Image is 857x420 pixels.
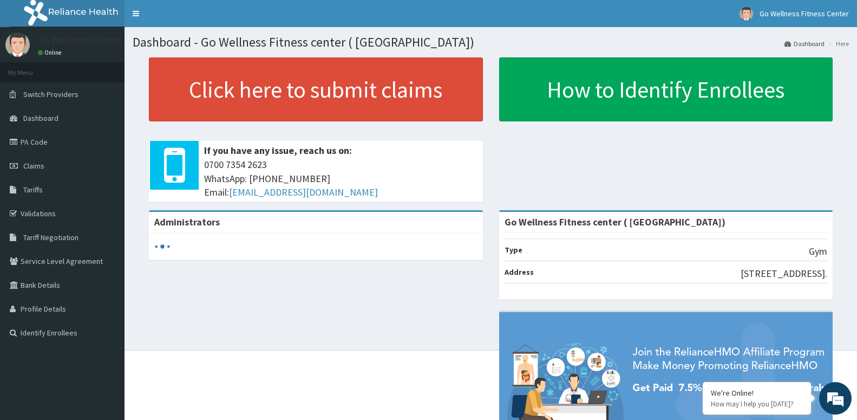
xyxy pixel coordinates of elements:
[133,35,849,49] h1: Dashboard - Go Wellness Fitness center ( [GEOGRAPHIC_DATA])
[23,232,78,242] span: Tariff Negotiation
[505,245,522,255] b: Type
[204,144,352,157] b: If you have any issue, reach us on:
[499,57,833,121] a: How to Identify Enrollees
[711,399,803,409] p: How may I help you today?
[149,57,483,121] a: Click here to submit claims
[826,39,849,48] li: Here
[740,7,753,21] img: User Image
[23,185,43,195] span: Tariffs
[23,113,58,123] span: Dashboard
[23,161,44,171] span: Claims
[711,388,803,398] div: We're Online!
[38,49,64,56] a: Online
[784,39,825,48] a: Dashboard
[38,35,154,45] p: Go Wellness Fitness Center
[23,89,78,99] span: Switch Providers
[505,216,725,228] strong: Go Wellness Fitness center ( [GEOGRAPHIC_DATA])
[154,216,220,228] b: Administrators
[741,267,827,281] p: [STREET_ADDRESS].
[760,9,849,18] span: Go Wellness Fitness Center
[154,238,171,255] svg: audio-loading
[5,33,30,57] img: User Image
[809,244,827,259] p: Gym
[229,186,378,198] a: [EMAIL_ADDRESS][DOMAIN_NAME]
[505,267,534,277] b: Address
[204,158,477,199] span: 0700 7354 2623 WhatsApp: [PHONE_NUMBER] Email:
